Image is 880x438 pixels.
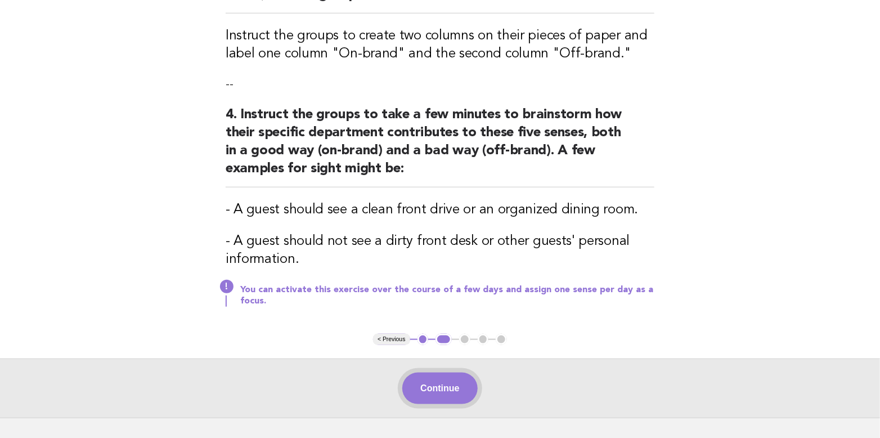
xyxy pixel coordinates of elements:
[417,334,429,345] button: 1
[435,334,452,345] button: 2
[402,373,477,404] button: Continue
[226,201,654,219] h3: - A guest should see a clean front drive or an organized dining room.
[226,233,654,269] h3: - A guest should not see a dirty front desk or other guests' personal information.
[373,334,410,345] button: < Previous
[240,284,654,307] p: You can activate this exercise over the course of a few days and assign one sense per day as a fo...
[226,27,654,63] h3: Instruct the groups to create two columns on their pieces of paper and label one column "On-brand...
[226,77,654,92] p: --
[226,106,654,187] h2: 4. Instruct the groups to take a few minutes to brainstorm how their specific department contribu...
